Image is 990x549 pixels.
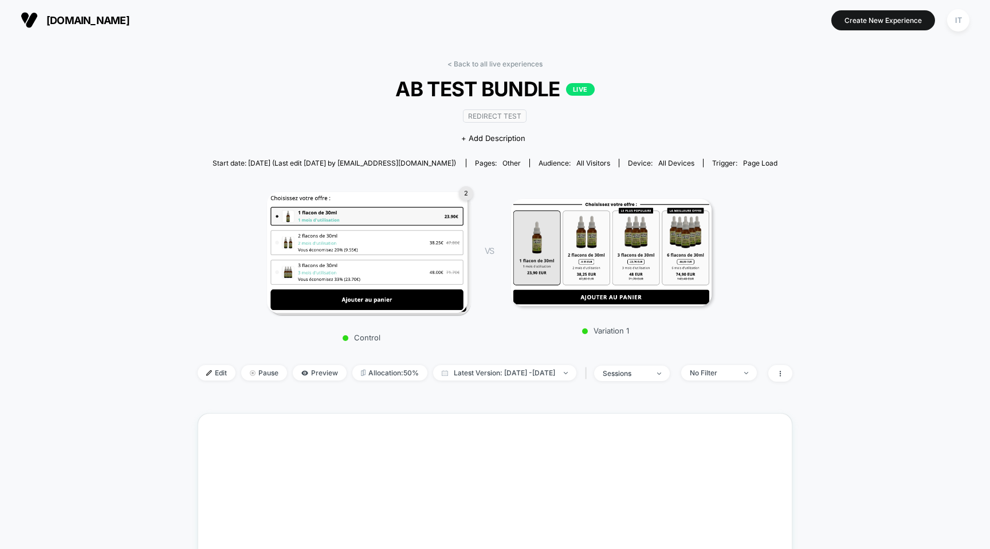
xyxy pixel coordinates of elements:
div: 2 [459,186,473,201]
img: end [744,372,748,374]
span: Redirect Test [463,109,527,123]
span: Edit [198,365,235,381]
img: rebalance [361,370,366,376]
span: AB TEST BUNDLE [227,77,763,101]
span: Latest Version: [DATE] - [DATE] [433,365,576,381]
img: Visually logo [21,11,38,29]
span: + Add Description [461,133,525,144]
p: Variation 1 [505,326,706,335]
img: end [564,372,568,374]
div: Pages: [475,159,521,167]
span: | [582,365,594,382]
span: Preview [293,365,347,381]
span: Device: [619,159,703,167]
p: Control [261,333,462,342]
span: Start date: [DATE] (Last edit [DATE] by [EMAIL_ADDRESS][DOMAIN_NAME]) [213,159,456,167]
div: IT [947,9,969,32]
div: sessions [603,369,649,378]
button: Create New Experience [831,10,935,30]
p: LIVE [566,83,595,96]
img: edit [206,370,212,376]
span: all devices [658,159,694,167]
span: [DOMAIN_NAME] [46,14,129,26]
img: Control main [267,192,467,313]
span: Allocation: 50% [352,365,427,381]
div: Trigger: [712,159,777,167]
span: Pause [241,365,287,381]
img: end [657,372,661,375]
span: Page Load [743,159,777,167]
button: [DOMAIN_NAME] [17,11,133,29]
div: Audience: [539,159,610,167]
button: IT [944,9,973,32]
span: All Visitors [576,159,610,167]
img: end [250,370,256,376]
a: < Back to all live experiences [447,60,543,68]
span: other [502,159,521,167]
span: VS [485,246,494,256]
div: No Filter [690,368,736,377]
img: calendar [442,370,448,376]
img: Variation 1 main [511,199,712,305]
